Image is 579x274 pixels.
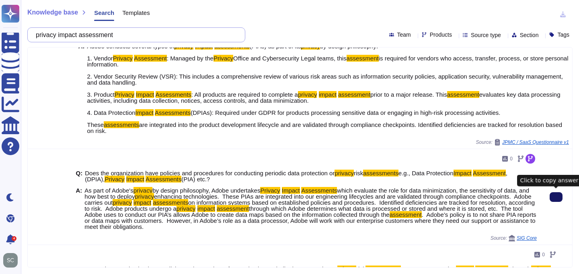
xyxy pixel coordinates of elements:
[531,266,551,272] mark: Privacy
[233,55,347,62] span: Office and Cybersecurity Legal teams, this
[475,266,508,272] mark: Assessment
[447,91,479,98] mark: assessment
[87,109,501,128] span: (DPIAs): Required under GDPR for products processing sensitive data or engaging in high-risk proc...
[354,170,363,176] span: risk
[476,139,569,145] span: Source:
[365,266,401,272] mark: assessments
[153,199,188,206] mark: assessments
[181,176,210,183] span: (PIA) etc.?
[370,91,447,98] span: prior to a major release. This
[105,176,124,183] mark: Privacy
[126,176,144,183] mark: Impact
[356,266,365,272] span: risk
[87,266,337,272] span: Does the organization have policies and procedures for conducting periodic data protection or
[298,91,317,98] mark: privacy
[337,266,357,272] mark: privacy
[84,199,535,212] span: on information systems based on established policies and procedures. Identified deficiencies are ...
[197,205,215,212] mark: impact
[152,187,260,194] span: by design philosophy, Adobe undertakes
[94,10,114,16] span: Search
[136,109,154,116] mark: Impact
[363,170,398,176] mark: assessments
[133,187,153,194] mark: privacy
[517,236,537,241] span: SIG Core
[84,187,529,200] span: which evaluate the role for data minimization, the sensitivity of data, and how best to deploy
[84,187,133,194] span: As part of Adobe's
[133,199,151,206] mark: impact
[85,170,335,176] span: Does the organization have policies and procedures for conducting periodic data protection or
[347,55,379,62] mark: assessment
[335,170,354,176] mark: privacy
[401,266,456,272] span: e.g., Data Protection
[115,91,134,98] mark: Privacy
[282,187,300,194] mark: Impact
[338,91,370,98] mark: assessment
[397,32,411,37] span: Team
[78,43,85,134] b: A:
[510,156,513,161] span: 0
[3,253,18,268] img: user
[76,187,82,230] b: A:
[84,193,531,206] span: enhancing technologies. These PIAs are integrated into our engineering lifecycles and are validat...
[390,211,422,218] mark: assessment
[136,91,154,98] mark: Impact
[473,170,506,176] mark: Assessment
[113,199,132,206] mark: privacy
[85,170,507,183] span: , (DPIA),
[32,28,237,42] input: Search a question or template...
[84,205,523,218] span: through which Adobe determines what data is processed or stored and where it is stored, etc. The ...
[2,251,23,269] button: user
[87,91,561,116] span: evaluates key data processing activities, including data collection, notices, access controls, an...
[146,176,181,183] mark: Assessments
[84,211,536,230] span: . Adobe’s policy is to not share PIA reports or data maps with customers. However, in Adobe’s rol...
[520,32,539,38] span: Section
[301,187,337,194] mark: Assessments
[508,266,532,272] span: , (DPIA),
[87,55,569,98] span: is required for vendors who access, transfer, process, or store personal information. 2. Vendor S...
[156,91,191,98] mark: Assessments
[104,121,139,128] mark: assessments
[177,205,196,212] mark: privacy
[430,32,452,37] span: Products
[491,235,537,241] span: Source:
[134,55,167,62] mark: Assessment
[191,91,298,98] span: : All products are required to complete a
[155,109,191,116] mark: Assessments
[456,266,474,272] mark: Impact
[214,55,233,62] mark: Privacy
[454,170,472,176] mark: Impact
[76,170,83,182] b: Q:
[167,55,214,62] span: : Managed by the
[319,91,337,98] mark: impact
[87,121,563,134] span: are integrated into the product development lifecycle and are validated through compliance checkp...
[113,55,133,62] mark: Privacy
[122,10,150,16] span: Templates
[398,170,454,176] span: e.g., Data Protection
[542,252,545,257] span: 0
[557,32,569,37] span: Tags
[135,193,154,200] mark: privacy
[502,140,569,145] span: JPMC / SaaS Questionnaire v1
[12,236,16,241] div: 4
[27,9,78,16] span: Knowledge base
[217,205,249,212] mark: assessment
[471,32,501,38] span: Source type
[260,187,280,194] mark: Privacy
